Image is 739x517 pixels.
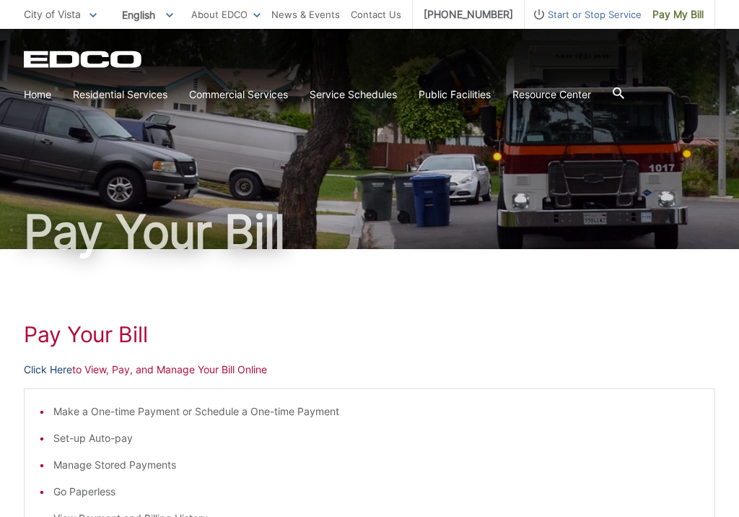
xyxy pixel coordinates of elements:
li: Set-up Auto-pay [53,430,700,446]
li: Make a One-time Payment or Schedule a One-time Payment [53,404,700,420]
a: Public Facilities [419,87,491,103]
a: Service Schedules [310,87,397,103]
a: About EDCO [191,6,261,22]
a: News & Events [271,6,340,22]
p: to View, Pay, and Manage Your Bill Online [24,362,715,378]
h1: Pay Your Bill [24,321,715,347]
a: Home [24,87,51,103]
li: Go Paperless [53,484,700,500]
a: EDCD logo. Return to the homepage. [24,51,144,68]
a: Commercial Services [189,87,288,103]
a: Contact Us [351,6,401,22]
a: Resource Center [512,87,591,103]
h1: Pay Your Bill [24,209,715,255]
li: Manage Stored Payments [53,457,700,473]
span: Pay My Bill [652,6,704,22]
span: City of Vista [24,8,81,20]
a: Click Here [24,362,72,378]
span: English [111,3,184,27]
a: Residential Services [73,87,167,103]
